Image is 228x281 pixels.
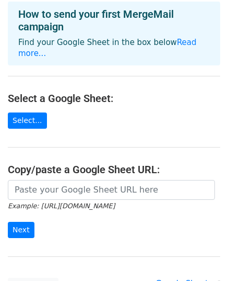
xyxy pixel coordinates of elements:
[18,37,210,59] p: Find your Google Sheet in the box below
[8,222,34,238] input: Next
[8,180,215,200] input: Paste your Google Sheet URL here
[8,202,115,210] small: Example: [URL][DOMAIN_NAME]
[8,113,47,129] a: Select...
[18,8,210,33] h4: How to send your first MergeMail campaign
[18,38,197,58] a: Read more...
[8,163,220,176] h4: Copy/paste a Google Sheet URL:
[8,92,220,105] h4: Select a Google Sheet:
[176,231,228,281] iframe: Chat Widget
